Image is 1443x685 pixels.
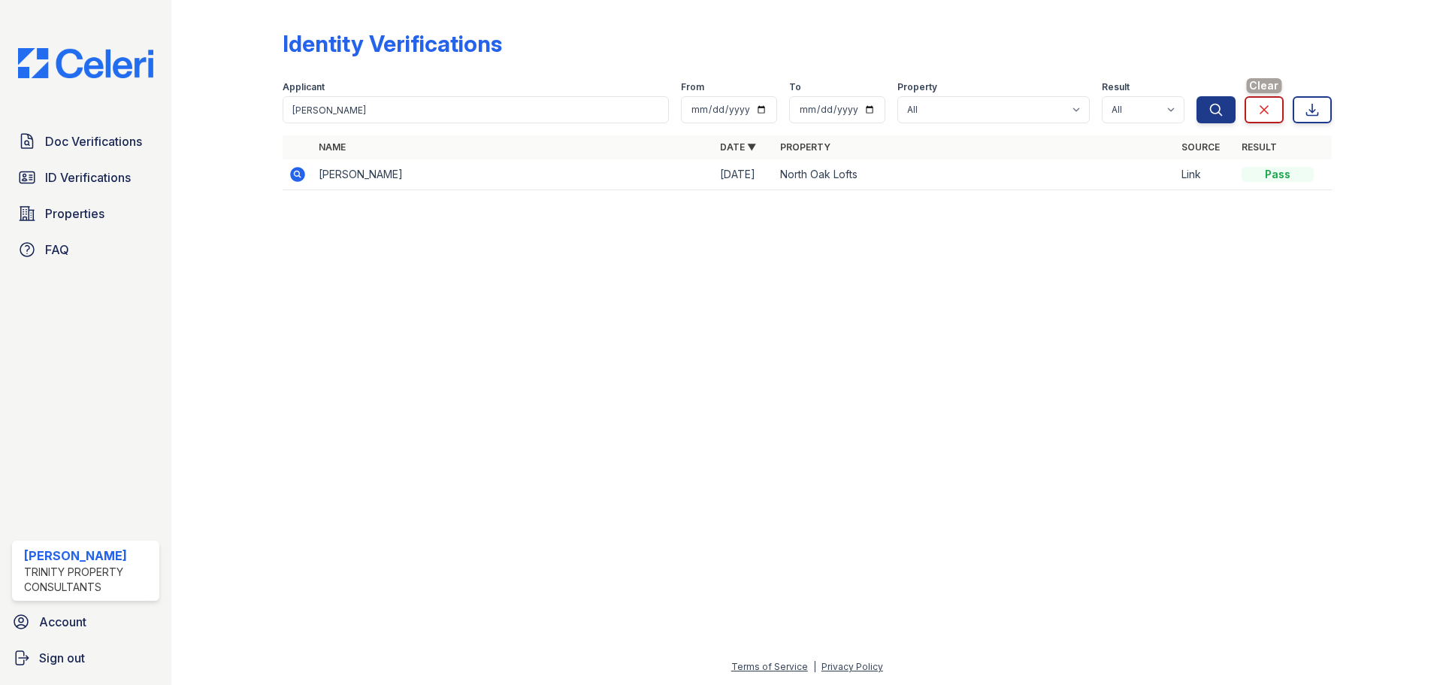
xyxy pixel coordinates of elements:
a: Date ▼ [720,141,756,153]
div: Pass [1242,167,1314,182]
label: To [789,81,801,93]
a: Sign out [6,643,165,673]
span: Sign out [39,649,85,667]
label: Result [1102,81,1130,93]
td: [PERSON_NAME] [313,159,714,190]
a: Account [6,607,165,637]
a: Doc Verifications [12,126,159,156]
td: Link [1175,159,1236,190]
a: Terms of Service [731,661,808,672]
a: Clear [1245,96,1284,123]
td: [DATE] [714,159,774,190]
a: ID Verifications [12,162,159,192]
a: Privacy Policy [821,661,883,672]
div: Trinity Property Consultants [24,565,153,595]
label: Property [897,81,937,93]
div: [PERSON_NAME] [24,547,153,565]
img: CE_Logo_Blue-a8612792a0a2168367f1c8372b55b34899dd931a85d93a1a3d3e32e68fde9ad4.png [6,48,165,78]
td: North Oak Lofts [774,159,1175,190]
a: Property [780,141,830,153]
span: Account [39,613,86,631]
a: Result [1242,141,1277,153]
a: Properties [12,199,159,229]
input: Search by name or phone number [283,96,669,123]
a: Source [1181,141,1220,153]
label: From [681,81,704,93]
span: Doc Verifications [45,132,142,150]
span: ID Verifications [45,168,131,186]
span: FAQ [45,241,69,259]
div: Identity Verifications [283,30,502,57]
a: Name [319,141,346,153]
a: FAQ [12,235,159,265]
span: Clear [1246,78,1281,93]
label: Applicant [283,81,325,93]
div: | [813,661,816,672]
span: Properties [45,205,104,223]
